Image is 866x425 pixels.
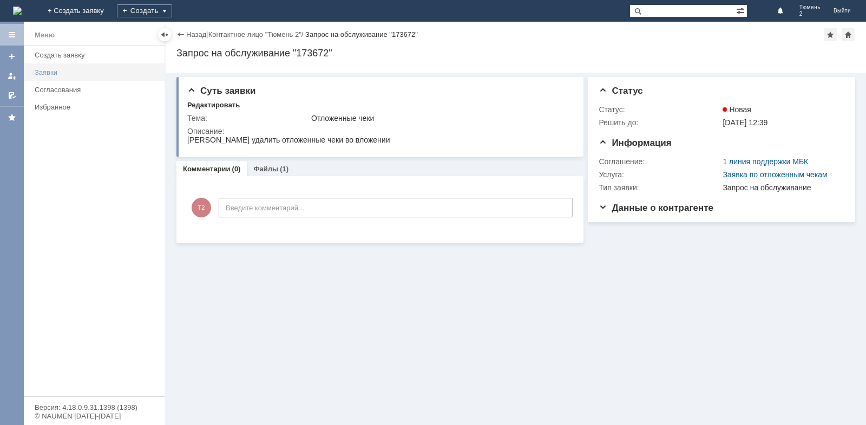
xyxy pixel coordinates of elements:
[192,198,211,217] span: Т2
[35,68,158,76] div: Заявки
[35,404,154,411] div: Версия: 4.18.0.9.31.1398 (1398)
[599,157,720,166] div: Соглашение:
[35,103,146,111] div: Избранное
[3,48,21,65] a: Создать заявку
[599,170,720,179] div: Услуга:
[208,30,301,38] a: Контактное лицо "Тюмень 2"
[158,28,171,41] div: Скрыть меню
[599,86,642,96] span: Статус
[305,30,418,38] div: Запрос на обслуживание "173672"
[280,165,288,173] div: (1)
[35,413,154,420] div: © NAUMEN [DATE]-[DATE]
[187,86,255,96] span: Суть заявки
[799,4,821,11] span: Тюмень
[13,7,22,15] img: logo
[208,30,305,38] div: /
[723,157,808,166] a: 1 линия поддержки МБК
[599,138,671,148] span: Информация
[599,105,720,114] div: Статус:
[253,165,278,173] a: Файлы
[723,105,751,114] span: Новая
[35,51,158,59] div: Создать заявку
[187,114,309,123] div: Тема:
[30,47,162,63] a: Создать заявку
[176,48,855,59] div: Запрос на обслуживание "173672"
[3,67,21,85] a: Мои заявки
[799,11,821,17] span: 2
[842,28,855,41] div: Сделать домашней страницей
[117,4,172,17] div: Создать
[3,87,21,104] a: Мои согласования
[232,165,241,173] div: (0)
[599,183,720,192] div: Тип заявки:
[723,118,767,127] span: [DATE] 12:39
[187,127,571,136] div: Описание:
[311,114,569,123] div: Отложенные чеки
[35,86,158,94] div: Согласования
[206,30,208,38] div: |
[599,203,713,213] span: Данные о контрагенте
[187,101,240,110] div: Редактировать
[824,28,837,41] div: Добавить в избранное
[13,7,22,15] a: Перейти на домашнюю страницу
[599,118,720,127] div: Решить до:
[736,5,747,15] span: Расширенный поиск
[186,30,206,38] a: Назад
[723,170,827,179] a: Заявка по отложенным чекам
[35,29,55,42] div: Меню
[183,165,231,173] a: Комментарии
[723,183,839,192] div: Запрос на обслуживание
[30,81,162,98] a: Согласования
[30,64,162,81] a: Заявки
